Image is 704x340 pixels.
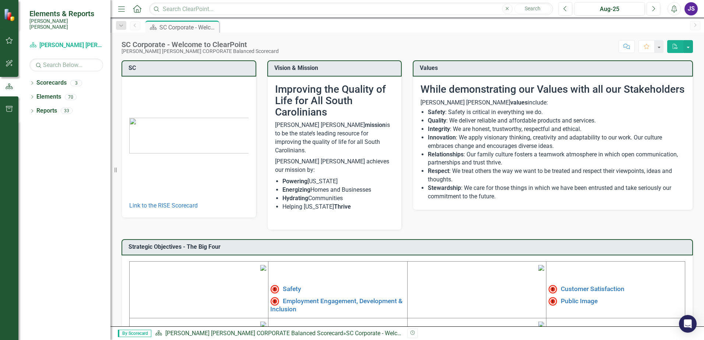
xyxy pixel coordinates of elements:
[159,23,217,32] div: SC Corporate - Welcome to ClearPoint
[282,194,394,203] li: Communities
[420,84,685,95] h2: While demonstrating our Values with all our Stakeholders
[70,80,82,86] div: 3
[36,79,67,87] a: Scorecards
[514,4,551,14] button: Search
[679,315,697,333] div: Open Intercom Messenger
[29,9,103,18] span: Elements & Reports
[428,134,456,141] strong: Innovation
[260,265,266,271] img: mceclip1%20v4.png
[420,65,689,71] h3: Values
[548,285,557,294] img: High Alert
[122,40,279,49] div: SC Corporate - Welcome to ClearPoint
[346,330,444,337] div: SC Corporate - Welcome to ClearPoint
[29,18,103,30] small: [PERSON_NAME] [PERSON_NAME]
[428,151,464,158] strong: Relationships
[270,285,279,294] img: High Alert
[282,186,310,193] strong: Energizing
[283,285,301,293] a: Safety
[118,330,151,337] span: By Scorecard
[420,99,685,107] p: [PERSON_NAME] [PERSON_NAME] include:
[428,125,450,132] strong: Integrity
[274,65,398,71] h3: Vision & Mission
[270,297,279,306] img: Not Meeting Target
[282,203,394,211] li: Helping [US_STATE]
[36,107,57,115] a: Reports
[548,297,557,306] img: Not Meeting Target
[428,117,685,125] li: : We deliver reliable and affordable products and services.
[282,178,307,185] strong: Powering
[538,322,544,327] img: mceclip4.png
[275,121,394,156] p: [PERSON_NAME] [PERSON_NAME] is to be the state’s leading resource for improving the quality of li...
[428,150,685,167] li: : Our family culture fosters a teamwork atmosphere in which open communication, partnerships and ...
[365,121,386,128] strong: mission
[510,99,528,106] strong: values
[428,117,446,124] strong: Quality
[428,109,445,116] strong: Safety
[155,329,402,338] div: »
[282,195,308,202] strong: Hydrating
[334,203,351,210] strong: Thrive
[29,59,103,71] input: Search Below...
[129,244,689,250] h3: Strategic Objectives - The Big Four
[4,8,17,21] img: ClearPoint Strategy
[29,41,103,50] a: [PERSON_NAME] [PERSON_NAME] CORPORATE Balanced Scorecard
[149,3,553,15] input: Search ClearPoint...
[36,93,61,101] a: Elements
[165,330,343,337] a: [PERSON_NAME] [PERSON_NAME] CORPORATE Balanced Scorecard
[684,2,698,15] button: JS
[574,2,645,15] button: Aug-25
[538,265,544,271] img: mceclip2%20v3.png
[561,285,624,293] a: Customer Satisfaction
[428,167,449,174] strong: Respect
[260,322,266,327] img: mceclip3%20v3.png
[282,177,394,186] li: [US_STATE]
[428,184,685,201] li: : We care for those things in which we have been entrusted and take seriously our commitment to t...
[561,297,598,304] a: Public Image
[129,65,252,71] h3: SC
[61,108,73,114] div: 33
[428,125,685,134] li: : We are honest, trustworthy, respectful and ethical.
[122,49,279,54] div: [PERSON_NAME] [PERSON_NAME] CORPORATE Balanced Scorecard
[282,186,394,194] li: Homes and Businesses
[428,108,685,117] li: : Safety is critical in everything we do.
[577,5,642,14] div: Aug-25
[129,202,198,209] a: Link to the RISE Scorecard
[428,167,685,184] li: : We treat others the way we want to be treated and respect their viewpoints, ideas and thoughts.
[275,84,394,118] h2: Improving the Quality of Life for All South Carolinians
[428,184,461,191] strong: Stewardship
[525,6,541,11] span: Search
[270,297,402,312] a: Employment Engagement, Development & Inclusion
[275,156,394,176] p: [PERSON_NAME] [PERSON_NAME] achieves our mission by:
[65,94,77,100] div: 70
[428,134,685,150] li: : We apply visionary thinking, creativity and adaptability to our work. Our culture embraces chan...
